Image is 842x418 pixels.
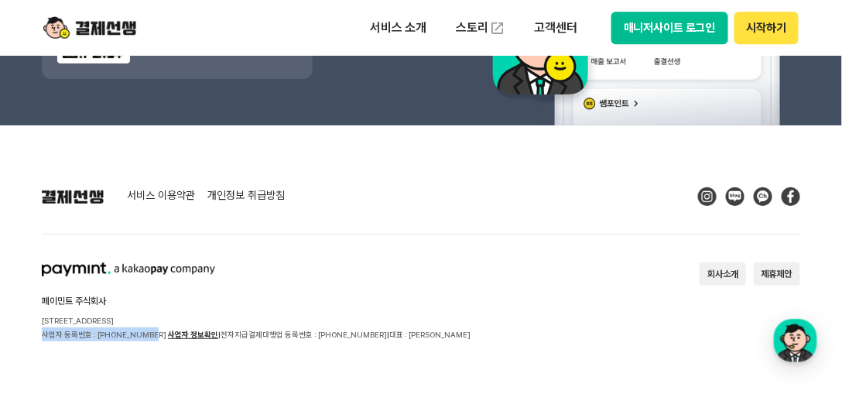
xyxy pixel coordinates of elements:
a: 사업자 정보확인 [168,330,218,339]
img: logo [43,13,136,43]
img: 외부 도메인 오픈 [490,20,505,36]
img: Instagram [698,187,717,206]
a: 대화 [102,252,200,291]
button: 매니저사이트 로그인 [611,12,728,44]
button: 시작하기 [734,12,799,44]
button: 제휴제안 [754,262,800,286]
img: 결제선생 로고 [42,190,104,204]
img: Kakao Talk [754,187,772,206]
span: | [218,330,221,339]
p: 고객센터 [524,14,588,42]
a: 홈 [5,252,102,291]
span: 홈 [49,276,58,288]
h2: 페이민트 주식회사 [42,296,471,306]
span: 대화 [142,276,160,289]
span: 설정 [239,276,258,288]
a: 서비스 이용약관 [127,190,195,204]
img: Blog [726,187,744,206]
p: [STREET_ADDRESS] [42,313,471,327]
a: 스토리 [445,12,516,43]
p: 서비스 소개 [359,14,437,42]
a: 설정 [200,252,297,291]
p: 사업자 등록번호 : [PHONE_NUMBER] 전자지급결제대행업 등록번호 : [PHONE_NUMBER] 대표 : [PERSON_NAME] [42,327,471,341]
span: | [387,330,389,339]
img: Facebook [782,187,800,206]
button: 회사소개 [700,262,746,286]
a: 개인정보 취급방침 [207,190,285,204]
img: paymint logo [42,262,215,276]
